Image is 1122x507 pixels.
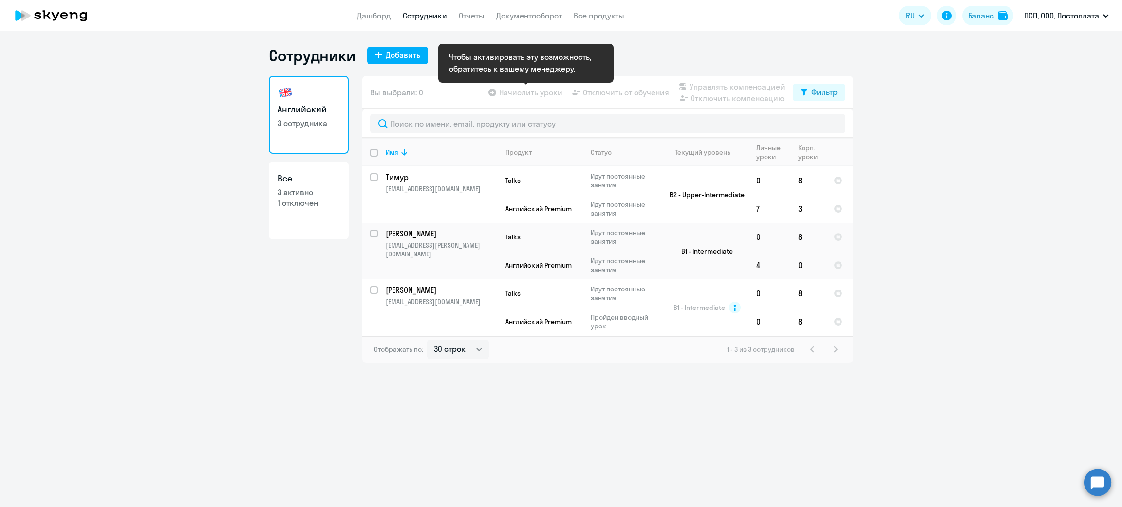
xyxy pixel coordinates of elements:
[269,46,355,65] h1: Сотрудники
[278,172,340,185] h3: Все
[386,172,496,182] p: Тимур
[386,228,496,239] p: [PERSON_NAME]
[386,297,497,306] p: [EMAIL_ADDRESS][DOMAIN_NAME]
[505,176,521,185] span: Talks
[1024,10,1099,21] p: ПСП, ООО, Постоплата
[403,11,447,20] a: Сотрудники
[591,172,657,189] p: Идут постоянные занятия
[790,166,826,195] td: 8
[496,11,562,20] a: Документооборот
[386,49,420,61] div: Добавить
[386,228,497,239] a: [PERSON_NAME]
[899,6,931,25] button: RU
[748,195,790,223] td: 7
[811,86,838,98] div: Фильтр
[386,241,497,258] p: [EMAIL_ADDRESS][PERSON_NAME][DOMAIN_NAME]
[756,144,790,161] div: Личные уроки
[591,256,657,274] p: Идут постоянные занятия
[790,223,826,251] td: 8
[748,279,790,308] td: 0
[591,148,612,157] div: Статус
[675,148,730,157] div: Текущий уровень
[386,172,497,182] a: Тимур
[374,345,423,354] span: Отображать по:
[591,200,657,217] p: Идут постоянные занятия
[505,204,572,213] span: Английский Premium
[790,251,826,279] td: 0
[591,285,657,302] p: Идут постоянные занятия
[727,345,795,354] span: 1 - 3 из 3 сотрудников
[798,144,825,161] div: Корп. уроки
[673,303,725,312] span: B1 - Intermediate
[666,148,748,157] div: Текущий уровень
[386,148,497,157] div: Имя
[790,308,826,336] td: 8
[269,162,349,239] a: Все3 активно1 отключен
[574,11,624,20] a: Все продукты
[278,85,293,100] img: english
[505,317,572,326] span: Английский Premium
[906,10,915,21] span: RU
[790,195,826,223] td: 3
[386,285,497,295] a: [PERSON_NAME]
[748,223,790,251] td: 0
[658,223,748,279] td: B1 - Intermediate
[591,313,657,330] p: Пройден вводный урок
[278,198,340,208] p: 1 отключен
[968,10,994,21] div: Баланс
[386,285,496,295] p: [PERSON_NAME]
[1019,4,1114,27] button: ПСП, ООО, Постоплата
[370,87,423,98] span: Вы выбрали: 0
[505,233,521,241] span: Talks
[357,11,391,20] a: Дашборд
[748,166,790,195] td: 0
[748,251,790,279] td: 4
[793,84,845,101] button: Фильтр
[505,148,532,157] div: Продукт
[962,6,1013,25] button: Балансbalance
[278,118,340,128] p: 3 сотрудника
[505,261,572,270] span: Английский Premium
[591,228,657,246] p: Идут постоянные занятия
[998,11,1008,20] img: balance
[269,76,349,154] a: Английский3 сотрудника
[278,187,340,198] p: 3 активно
[386,148,398,157] div: Имя
[449,51,603,74] div: Чтобы активировать эту возможность, обратитесь к вашему менеджеру.
[367,47,428,64] button: Добавить
[790,279,826,308] td: 8
[459,11,485,20] a: Отчеты
[658,166,748,223] td: B2 - Upper-Intermediate
[386,184,497,193] p: [EMAIL_ADDRESS][DOMAIN_NAME]
[748,308,790,336] td: 0
[505,289,521,298] span: Talks
[278,103,340,116] h3: Английский
[370,114,845,133] input: Поиск по имени, email, продукту или статусу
